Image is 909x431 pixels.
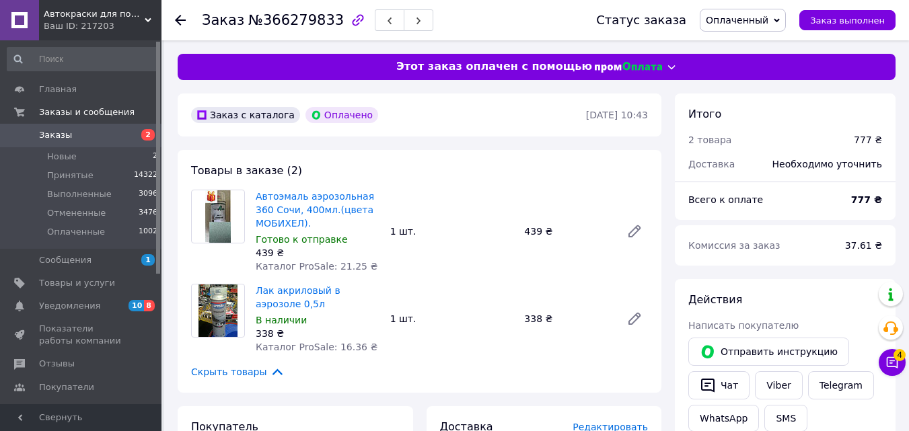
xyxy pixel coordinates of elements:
[256,191,374,229] a: Автоэмаль аэрозольная 360 Сочи, 400мл.(цвета МОБИХЕЛ).
[810,15,885,26] span: Заказ выполнен
[39,83,77,95] span: Главная
[202,12,244,28] span: Заказ
[764,149,890,179] div: Необходимо уточнить
[596,13,686,27] div: Статус заказа
[256,246,379,260] div: 439 ₴
[39,381,94,393] span: Покупатели
[256,261,377,272] span: Каталог ProSale: 21.25 ₴
[141,129,155,141] span: 2
[879,349,906,376] button: Чат с покупателем4
[248,12,344,28] span: №366279833
[256,342,377,352] span: Каталог ProSale: 16.36 ₴
[688,159,735,169] span: Доставка
[305,107,378,123] div: Оплачено
[396,59,592,75] span: Этот заказ оплачен с помощью
[144,300,155,311] span: 8
[153,151,157,163] span: 2
[385,222,519,241] div: 1 шт.
[47,169,94,182] span: Принятые
[7,47,159,71] input: Поиск
[799,10,896,30] button: Заказ выполнен
[688,320,799,331] span: Написать покупателю
[191,164,302,177] span: Товары в заказе (2)
[688,108,721,120] span: Итого
[39,129,72,141] span: Заказы
[139,188,157,200] span: 3096
[205,190,231,243] img: Автоэмаль аэрозольная 360 Сочи, 400мл.(цвета МОБИХЕЛ).
[755,371,802,399] a: Viber
[47,226,105,238] span: Оплаченные
[47,188,112,200] span: Выполненные
[39,323,124,347] span: Показатели работы компании
[47,151,77,163] span: Новые
[134,169,157,182] span: 14322
[688,293,742,306] span: Действия
[519,309,616,328] div: 338 ₴
[44,8,145,20] span: Автокраски для покраски.
[256,315,307,325] span: В наличии
[39,358,75,370] span: Отзывы
[44,20,161,32] div: Ваш ID: 217203
[854,133,882,147] div: 777 ₴
[256,234,348,245] span: Готово к отправке
[47,207,106,219] span: Отмененные
[808,371,874,399] a: Telegram
[39,106,135,118] span: Заказы и сообщения
[139,207,157,219] span: 3476
[519,222,616,241] div: 439 ₴
[894,347,906,359] span: 4
[256,327,379,340] div: 338 ₴
[851,194,882,205] b: 777 ₴
[688,338,849,366] button: Отправить инструкцию
[688,194,763,205] span: Всего к оплате
[39,277,115,289] span: Товары и услуги
[191,364,285,379] span: Скрыть товары
[139,226,157,238] span: 1002
[39,300,100,312] span: Уведомления
[191,107,300,123] div: Заказ с каталога
[198,284,238,337] img: Лак акриловый в аэрозоле 0,5л
[688,134,731,145] span: 2 товара
[845,240,882,251] span: 37.61 ₴
[39,254,92,266] span: Сообщения
[175,13,186,27] div: Вернуться назад
[141,254,155,266] span: 1
[706,15,768,26] span: Оплаченный
[129,300,144,311] span: 10
[621,305,648,332] a: Редактировать
[586,110,648,120] time: [DATE] 10:43
[385,309,519,328] div: 1 шт.
[621,218,648,245] a: Редактировать
[256,285,340,309] a: Лак акриловый в аэрозоле 0,5л
[688,240,780,251] span: Комиссия за заказ
[688,371,750,399] button: Чат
